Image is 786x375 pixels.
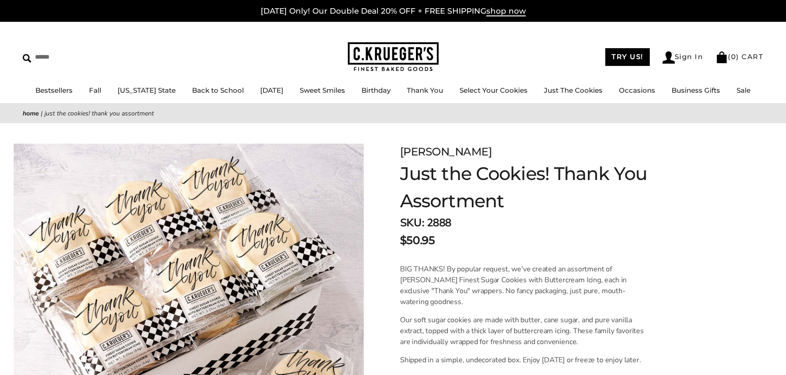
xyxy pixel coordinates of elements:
img: Bag [716,51,728,63]
span: | [41,109,43,118]
span: 0 [731,52,737,61]
p: Our soft sugar cookies are made with butter, cane sugar, and pure vanilla extract, topped with a ... [400,315,648,347]
a: TRY US! [605,48,650,66]
a: Home [23,109,39,118]
img: Account [662,51,675,64]
a: (0) CART [716,52,763,61]
span: shop now [486,6,526,16]
a: Business Gifts [672,86,720,95]
img: C.KRUEGER'S [348,42,439,72]
a: Just The Cookies [544,86,603,95]
a: Occasions [619,86,655,95]
a: [DATE] [260,86,283,95]
a: Sale [737,86,751,95]
a: Thank You [407,86,443,95]
a: Sign In [662,51,703,64]
p: Shipped in a simple, undecorated box. Enjoy [DATE] or freeze to enjoy later. [400,355,648,365]
a: Back to School [192,86,244,95]
span: $50.95 [400,232,435,249]
a: Select Your Cookies [460,86,528,95]
a: Bestsellers [35,86,73,95]
img: Search [23,54,31,63]
h1: Just the Cookies! Thank You Assortment [400,160,690,215]
a: Birthday [361,86,391,95]
span: Just the Cookies! Thank You Assortment [44,109,154,118]
a: Fall [89,86,101,95]
a: [US_STATE] State [118,86,176,95]
input: Search [23,50,131,64]
a: Sweet Smiles [300,86,345,95]
span: 2888 [427,215,451,230]
a: [DATE] Only! Our Double Deal 20% OFF + FREE SHIPPINGshop now [261,6,526,16]
p: BIG THANKS! By popular request, we've created an assortment of [PERSON_NAME] Finest Sugar Cookies... [400,264,648,307]
div: [PERSON_NAME] [400,144,690,160]
strong: SKU: [400,215,424,230]
nav: breadcrumbs [23,108,763,119]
